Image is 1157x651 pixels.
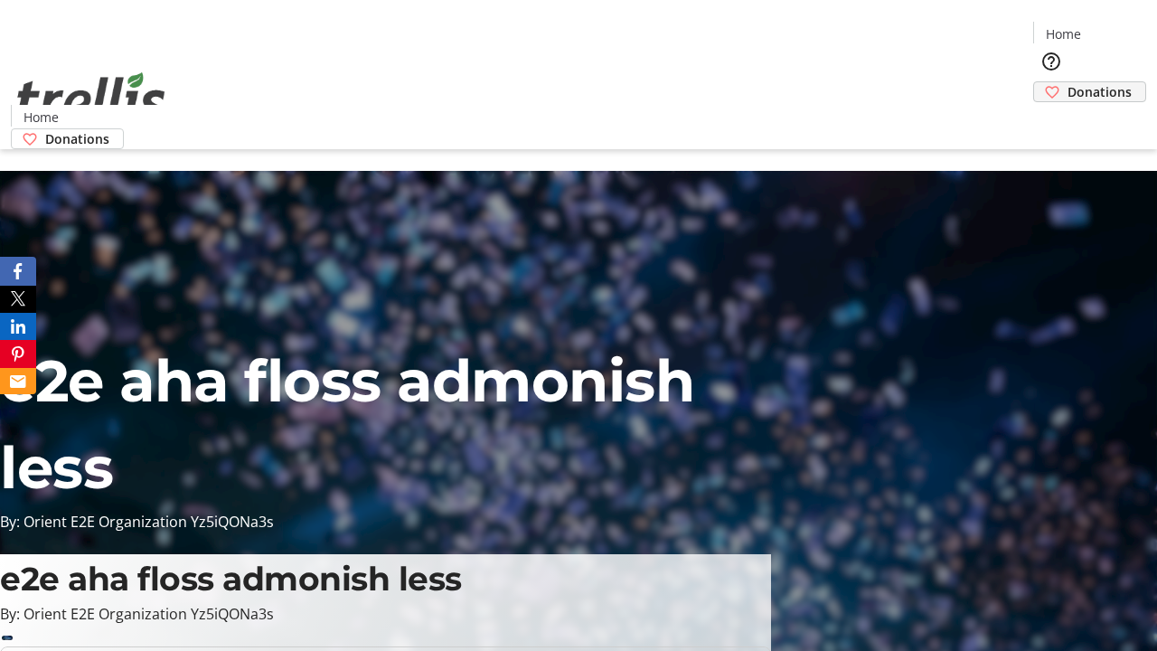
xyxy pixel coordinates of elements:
a: Home [12,108,70,127]
button: Cart [1033,102,1069,138]
span: Home [1046,24,1081,43]
a: Donations [11,128,124,149]
span: Donations [45,129,109,148]
button: Help [1033,43,1069,80]
img: Orient E2E Organization Yz5iQONa3s's Logo [11,52,172,143]
a: Home [1034,24,1092,43]
span: Donations [1068,82,1132,101]
span: Home [24,108,59,127]
a: Donations [1033,81,1146,102]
